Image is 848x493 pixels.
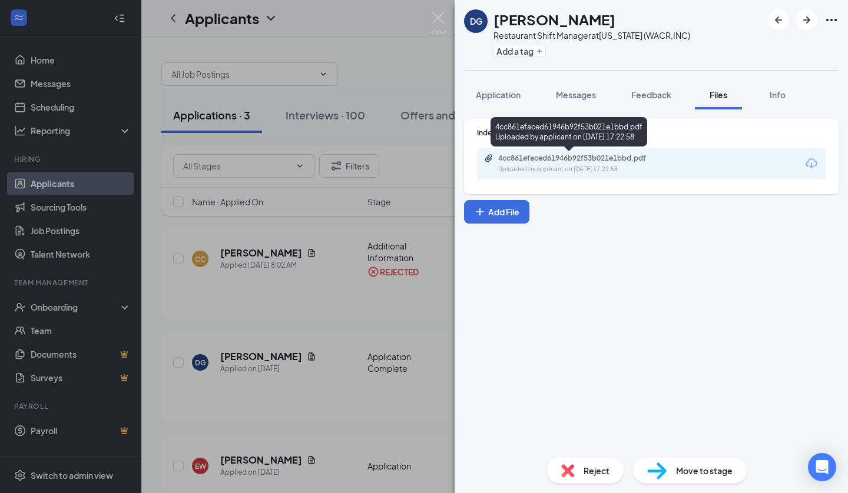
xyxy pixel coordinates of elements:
span: Files [710,89,727,100]
svg: ArrowRight [800,13,814,27]
button: PlusAdd a tag [493,45,546,57]
span: Info [770,89,786,100]
svg: Plus [536,48,543,55]
div: Indeed Resume [477,128,826,138]
div: Uploaded by applicant on [DATE] 17:22:58 [498,165,675,174]
span: Move to stage [676,464,733,477]
svg: Plus [474,206,486,218]
span: Application [476,89,521,100]
button: ArrowLeftNew [768,9,789,31]
div: 4cc861efaced61946b92f53b021e1bbd.pdf [498,154,663,163]
button: ArrowRight [796,9,817,31]
span: Messages [556,89,596,100]
span: Feedback [631,89,671,100]
svg: Ellipses [824,13,839,27]
div: Open Intercom Messenger [808,453,836,481]
h1: [PERSON_NAME] [493,9,615,29]
svg: Download [804,156,819,171]
div: Restaurant Shift Manager at [US_STATE] (WACR,INC) [493,29,690,41]
svg: Paperclip [484,154,493,163]
svg: ArrowLeftNew [771,13,786,27]
div: DG [470,15,482,27]
a: Paperclip4cc861efaced61946b92f53b021e1bbd.pdfUploaded by applicant on [DATE] 17:22:58 [484,154,675,174]
div: 4cc861efaced61946b92f53b021e1bbd.pdf Uploaded by applicant on [DATE] 17:22:58 [491,117,647,146]
button: Add FilePlus [464,200,529,224]
span: Reject [584,464,609,477]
